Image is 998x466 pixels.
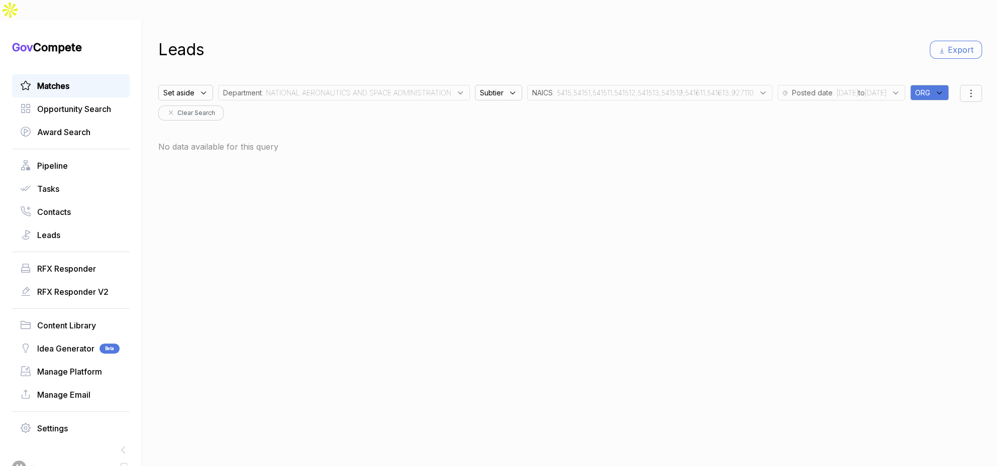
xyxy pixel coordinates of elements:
[262,87,451,98] span: : NATIONAL AERONAUTICS AND SPACE ADMINISTRATION
[20,389,122,401] a: Manage Email
[20,319,122,331] a: Content Library
[20,263,122,275] a: RFX Responder
[37,422,68,434] span: Settings
[158,141,982,153] div: No data available for this query
[37,80,69,92] span: Matches
[12,41,33,54] span: Gov
[37,229,60,241] span: Leads
[480,87,504,98] span: Subtier
[37,103,111,115] span: Opportunity Search
[20,229,122,241] a: Leads
[20,126,122,138] a: Award Search
[12,40,130,54] h1: Compete
[37,389,90,401] span: Manage Email
[163,87,194,98] span: Set aside
[792,87,833,98] span: Posted date
[930,41,982,59] button: Export
[20,183,122,195] a: Tasks
[158,105,224,121] button: Clear Search
[20,342,122,355] a: Idea GeneratorBeta
[20,206,122,218] a: Contacts
[858,88,865,97] b: to
[37,183,59,195] span: Tasks
[37,206,71,218] span: Contacts
[532,87,553,98] span: NAICS
[37,342,94,355] span: Idea Generator
[177,108,215,118] span: Clear Search
[20,286,122,298] a: RFX Responder V2
[915,87,930,98] span: ORG
[37,319,96,331] span: Content Library
[20,366,122,378] a: Manage Platform
[37,263,96,275] span: RFX Responder
[37,366,102,378] span: Manage Platform
[833,87,886,98] span: : [DATE] [DATE]
[20,103,122,115] a: Opportunity Search
[99,343,120,354] span: Beta
[20,80,122,92] a: Matches
[20,160,122,172] a: Pipeline
[223,87,262,98] span: Department
[37,160,68,172] span: Pipeline
[553,87,754,98] span: : 5415,54151,541511,541512,541513,541519,541611,541613,927110
[37,126,90,138] span: Award Search
[158,38,205,62] h1: Leads
[37,286,109,298] span: RFX Responder V2
[20,422,122,434] a: Settings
